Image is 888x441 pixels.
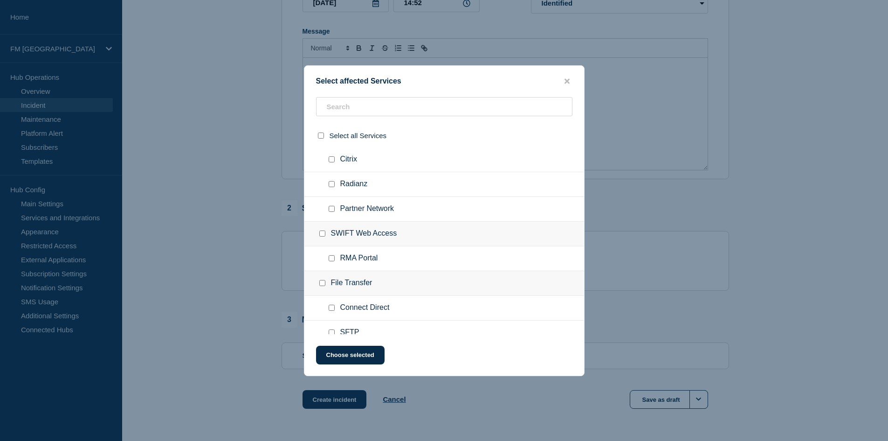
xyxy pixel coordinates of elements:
[329,329,335,336] input: SFTP checkbox
[562,77,572,86] button: close button
[329,305,335,311] input: Connect Direct checkbox
[329,181,335,187] input: Radianz checkbox
[316,346,385,364] button: Choose selected
[318,133,324,139] input: select all checkbox
[319,280,325,286] input: File Transfer checkbox
[340,303,390,313] span: Connect Direct
[329,156,335,162] input: Citrix checkbox
[329,206,335,212] input: Partner Network checkbox
[304,222,584,246] div: SWIFT Web Access
[304,271,584,296] div: File Transfer
[330,132,387,140] span: Select all Services
[340,204,394,214] span: Partner Network
[340,254,378,263] span: RMA Portal
[304,77,584,86] div: Select affected Services
[329,255,335,261] input: RMA Portal checkbox
[340,180,368,189] span: Radianz
[340,155,357,164] span: Citrix
[319,231,325,237] input: SWIFT Web Access checkbox
[316,97,572,116] input: Search
[340,328,359,337] span: SFTP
